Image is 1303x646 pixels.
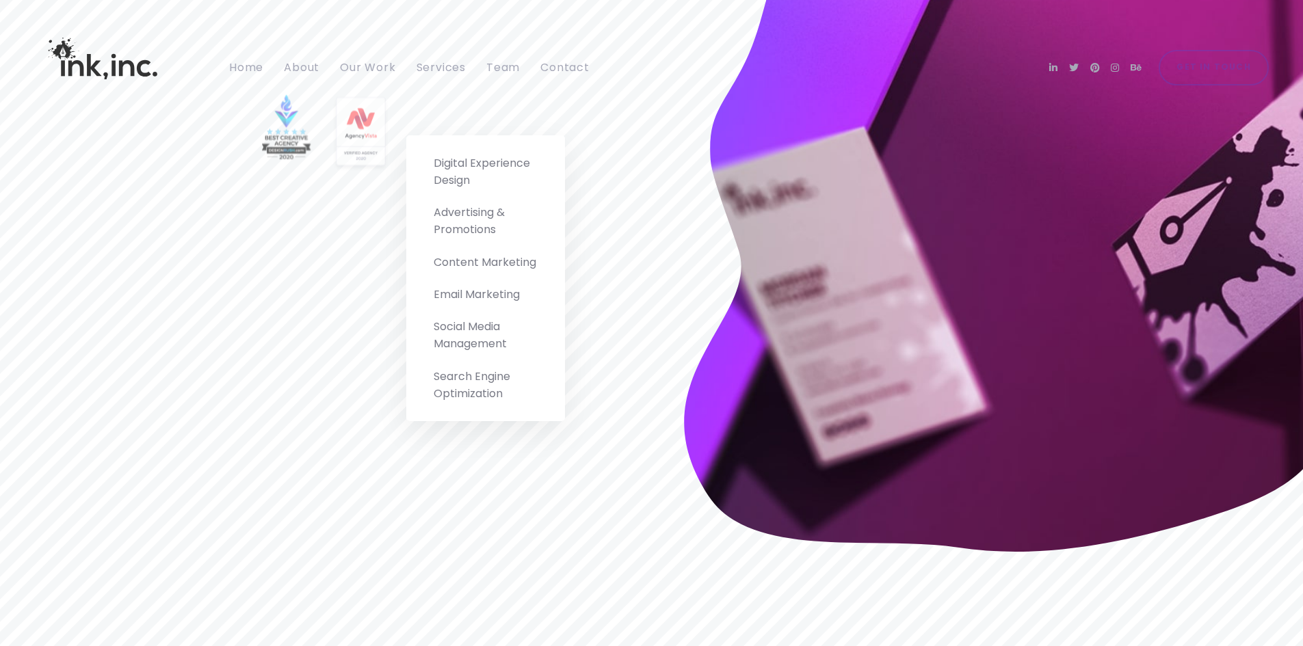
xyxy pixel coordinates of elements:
[229,59,263,75] span: Home
[406,278,565,310] a: Email Marketing
[434,204,505,237] span: Advertising & Promotions
[1176,59,1250,75] span: Get in Touch
[540,59,590,75] span: Contact
[434,286,520,302] span: Email Marketing
[434,368,510,401] span: Search Engine Optimization
[406,310,565,360] a: Social Media Management
[406,196,565,245] a: Advertising & Promotions
[406,245,565,278] a: Content Marketing
[434,155,530,188] span: Digital Experience Design
[406,360,565,409] a: Search Engine Optimization
[486,59,520,75] span: Team
[434,319,507,351] span: Social Media Management
[1159,50,1269,85] a: Get in Touch
[340,59,395,75] span: Our Work
[434,254,536,270] span: Content Marketing
[34,12,171,105] img: Ink, Inc. | Marketing Agency
[284,59,319,75] span: About
[406,147,565,196] a: Digital Experience Design
[417,59,466,75] span: Services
